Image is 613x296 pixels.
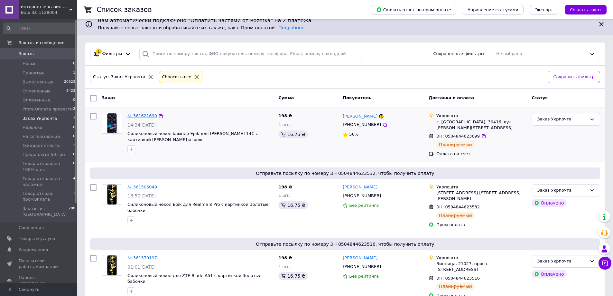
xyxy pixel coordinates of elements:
[23,70,45,76] span: Принятые
[19,236,55,242] span: Товары и услуги
[341,263,382,271] div: [PHONE_NUMBER]
[127,185,157,189] a: № 361506049
[102,51,122,57] span: Фильтры
[278,255,292,260] span: 198 ₴
[570,7,601,12] span: Создать заказ
[599,257,611,270] button: Чат с покупателем
[127,131,258,142] a: Силиконовый чехол бампер Epik для [PERSON_NAME] 14C с картинкой [PERSON_NAME] и волк
[565,5,607,14] button: Создать заказ
[349,132,358,137] span: 56%
[349,203,379,208] span: Без рейтинга
[73,161,75,172] span: 0
[69,206,75,217] span: 288
[343,113,377,119] a: [PERSON_NAME]
[73,125,75,130] span: 0
[23,143,60,148] span: Ожидает оплаты
[436,276,480,281] span: ЭН: 0504844623516
[73,106,75,112] span: 2
[19,225,44,231] span: Сообщения
[97,6,152,14] h1: Список заказов
[23,176,73,187] span: Товар отправлен наложка
[537,116,587,123] div: Заказ Укрпочта
[436,151,526,157] div: Оплата на счет
[73,97,75,103] span: 0
[19,51,34,57] span: Заказы
[161,74,192,81] div: Сбросить все
[436,255,526,261] div: Укрпошта
[102,95,116,100] span: Заказ
[278,95,294,100] span: Сумма
[93,170,598,177] span: Отправьте посылку по номеру ЭН 0504844623532, чтобы получить оплату
[23,61,37,67] span: Новые
[127,273,261,284] a: Силиконовый чехол для ZTE Blade A51 с картинкой Золотые бабочки
[127,113,157,118] a: № 361621690
[73,134,75,139] span: 0
[463,5,524,14] button: Управление статусами
[436,113,526,119] div: Укрпошта
[102,184,122,205] a: Фото товару
[278,272,308,280] div: 16.75 ₴
[21,10,77,15] div: Ваш ID: 1128004
[436,282,475,290] div: Планируемый
[127,264,156,270] span: 01:01[DATE]
[278,130,308,138] div: 16.75 ₴
[127,202,268,213] a: Силиконовый чехол Epik для Realme 8 Pro с картинкой Золотые бабочки
[532,270,566,278] div: Оплачено
[73,70,75,76] span: 1
[436,184,526,190] div: Укрпошта
[102,255,122,275] img: Фото товару
[496,51,587,57] div: Не выбрано
[429,95,474,100] span: Доставка и оплата
[73,176,75,187] span: 4
[376,7,451,13] span: Скачать отчет по пром-оплате
[96,49,102,54] div: 1
[341,192,382,200] div: [PHONE_NUMBER]
[532,95,548,100] span: Статус
[23,161,73,172] span: Товар отправлен 100% опл.
[349,274,379,279] span: Без рейтинга
[73,61,75,67] span: 0
[102,185,122,205] img: Фото товару
[558,7,607,12] a: Создать заказ
[553,74,595,81] span: Сохранить фильтр
[23,206,69,217] span: Заказы из [GEOGRAPHIC_DATA]
[535,7,553,12] span: Экспорт
[433,51,486,57] span: Сохраненные фильтры:
[23,106,73,112] span: Prom-Оплата провести
[102,255,122,276] a: Фото товару
[127,193,156,198] span: 18:50[DATE]
[436,141,475,148] div: Планируемый
[278,193,290,198] span: 1 шт.
[530,5,558,14] button: Экспорт
[436,222,526,228] div: Пром-оплата
[278,113,292,118] span: 198 ₴
[139,48,363,60] input: Поиск по номеру заказа, ФИО покупателя, номеру телефона, Email, номеру накладной
[102,113,122,134] a: Фото товару
[98,25,304,30] span: Получайте новые заказы и обрабатывайте их так же, как с Пром-оплатой.
[371,5,456,14] button: Скачать отчет по пром-оплате
[548,71,600,83] button: Сохранить фильтр
[23,134,60,139] span: На согласовании
[436,119,526,131] div: с. [GEOGRAPHIC_DATA], 30416, вул. [PERSON_NAME][STREET_ADDRESS]
[64,79,75,85] span: 20323
[19,275,60,286] span: Панель управления
[73,116,75,121] span: 3
[92,74,146,81] div: Статус: Заказ Укрпочта
[436,190,526,202] div: [STREET_ADDRESS] [STREET_ADDRESS][PERSON_NAME]
[19,247,48,253] span: Уведомления
[73,143,75,148] span: 2
[23,79,53,85] span: Выполненные
[343,95,371,100] span: Покупатель
[23,97,50,103] span: Оплаченные
[102,113,122,133] img: Фото товару
[278,122,290,127] span: 1 шт.
[436,261,526,272] div: Винница, 21027, просп. [STREET_ADDRESS]
[341,120,382,129] div: [PHONE_NUMBER]
[278,25,304,30] a: Подробнее
[537,258,587,265] div: Заказ Укрпочта
[532,199,566,207] div: Оплачено
[23,191,73,202] span: Товар отправ. промОплата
